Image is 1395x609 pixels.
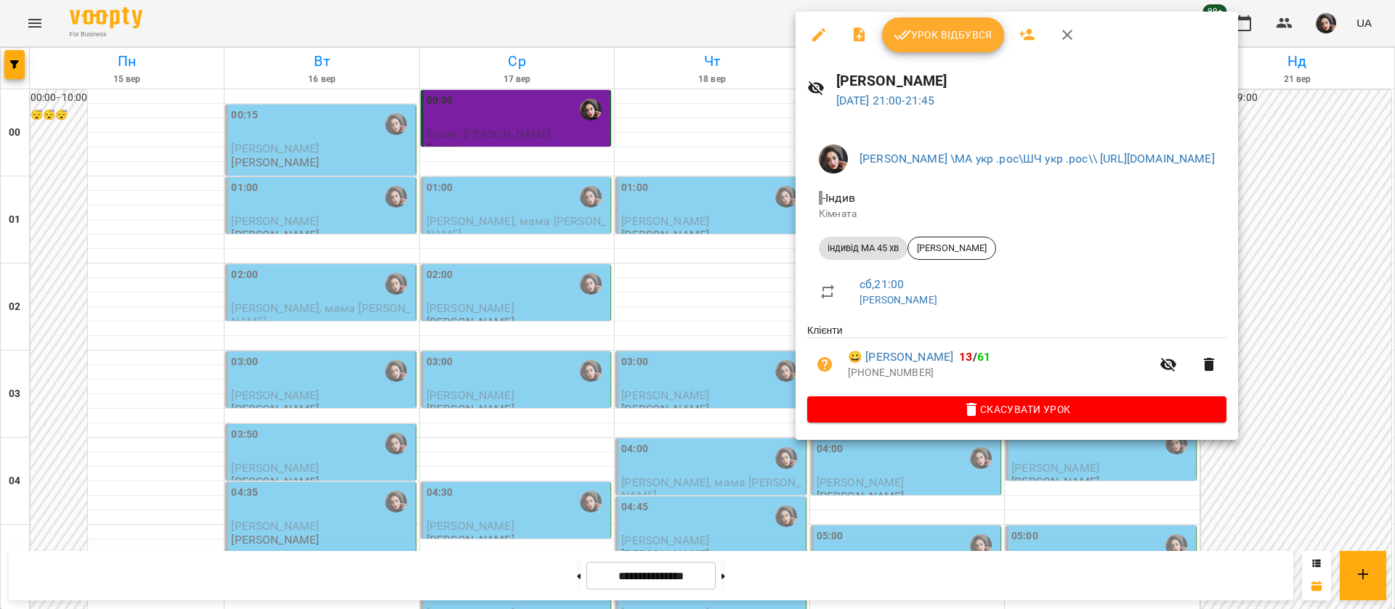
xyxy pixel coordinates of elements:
a: [PERSON_NAME] [860,294,937,306]
button: Візит ще не сплачено. Додати оплату? [807,347,842,382]
h6: [PERSON_NAME] [836,70,1226,92]
button: Урок відбувся [882,17,1004,52]
span: 13 [959,350,972,364]
a: сб , 21:00 [860,277,904,291]
span: 61 [977,350,990,364]
button: Скасувати Урок [807,396,1226,422]
b: / [959,350,990,364]
span: індивід МА 45 хв [819,242,907,255]
span: Урок відбувся [894,26,992,44]
p: Кімната [819,207,1215,221]
a: 😀 [PERSON_NAME] [848,348,953,366]
a: [DATE] 21:00-21:45 [836,94,935,107]
span: [PERSON_NAME] [908,242,995,255]
div: [PERSON_NAME] [907,237,996,260]
a: [PERSON_NAME] \МА укр .рос\ШЧ укр .рос\\ [URL][DOMAIN_NAME] [860,152,1215,165]
ul: Клієнти [807,323,1226,396]
img: 415cf204168fa55e927162f296ff3726.jpg [819,144,848,173]
p: [PHONE_NUMBER] [848,366,1151,380]
span: Скасувати Урок [819,401,1215,418]
span: - Індив [819,191,858,205]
